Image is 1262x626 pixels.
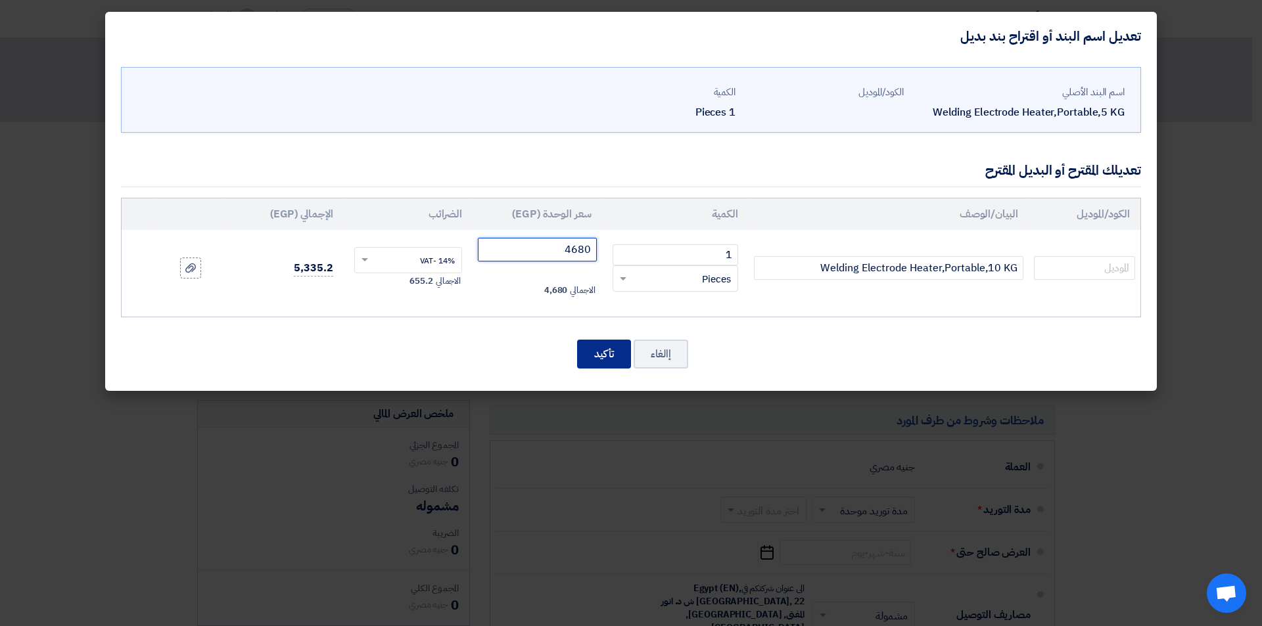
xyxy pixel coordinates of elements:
[754,256,1023,280] input: Add Item Description
[478,238,597,261] input: أدخل سعر الوحدة
[914,104,1125,120] div: Welding Electrode Heater,Portable,5 KG
[577,340,631,369] button: تأكيد
[985,160,1141,180] div: تعديلك المقترح أو البديل المقترح
[602,198,749,230] th: الكمية
[578,85,736,100] div: الكمية
[344,198,473,230] th: الضرائب
[702,272,731,287] span: Pieces
[436,275,461,288] span: الاجمالي
[225,198,343,230] th: الإجمالي (EGP)
[746,85,904,100] div: الكود/الموديل
[1034,256,1135,280] input: الموديل
[578,104,736,120] div: 1 Pieces
[473,198,602,230] th: سعر الوحدة (EGP)
[613,244,738,265] input: RFQ_STEP1.ITEMS.2.AMOUNT_TITLE
[914,85,1125,100] div: اسم البند الأصلي
[570,284,595,297] span: الاجمالي
[544,284,568,297] span: 4,680
[960,28,1141,45] h4: تعديل اسم البند أو اقتراح بند بديل
[354,247,463,273] ng-select: VAT
[1029,198,1140,230] th: الكود/الموديل
[749,198,1029,230] th: البيان/الوصف
[634,340,688,369] button: إالغاء
[409,275,433,288] span: 655.2
[294,260,333,277] span: 5,335.2
[1207,573,1246,613] div: Open chat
